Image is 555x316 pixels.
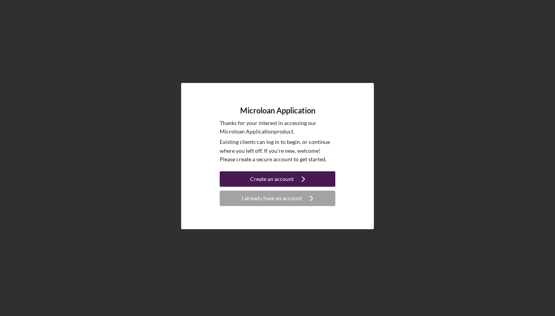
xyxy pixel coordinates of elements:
[242,191,302,206] div: I already have an account
[220,171,335,187] button: Create an account
[220,171,335,189] a: Create an account
[240,106,315,115] h4: Microloan Application
[220,138,335,164] p: Existing clients can log in to begin, or continue where you left off. If you're new, welcome! Ple...
[220,191,335,206] button: I already have an account
[250,171,294,187] div: Create an account
[220,119,335,136] p: Thanks for your interest in accessing our Microloan Application product.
